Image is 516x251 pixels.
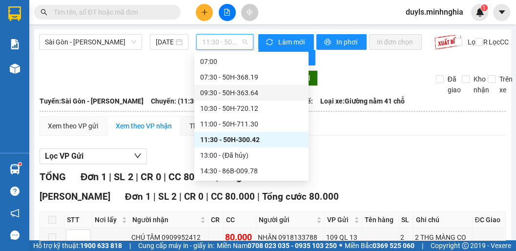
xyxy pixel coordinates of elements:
input: Tìm tên, số ĐT hoặc mã đơn [54,7,169,18]
button: caret-down [493,4,510,21]
div: 14:30 - 86B-009.78 [200,166,303,176]
span: Chuyến: (11:30 [DATE]) [151,96,222,106]
span: SL 2 [158,191,177,202]
div: 07:30 - 50H-368.19 [200,72,303,83]
span: Lọc CR [464,37,489,47]
img: warehouse-icon [10,164,20,174]
th: Tên hàng [362,212,399,228]
span: duyls.minhnghia [398,6,471,18]
span: [PERSON_NAME] [40,191,110,202]
span: Đã giao [444,74,465,95]
button: syncLàm mới [258,34,314,50]
span: Hỗ trợ kỹ thuật: [33,240,122,251]
div: NHÂN 0918133788 [258,232,323,243]
span: question-circle [10,187,20,196]
div: 11:00 - 50H-711.30 [200,119,303,129]
span: down [134,152,142,160]
div: 2 [400,232,411,243]
span: Sài Gòn - Phan Rí [45,35,136,49]
span: copyright [462,242,469,249]
strong: 1900 633 818 [80,242,122,250]
div: Thống kê [189,121,217,131]
span: | [163,171,165,183]
span: VP Gửi [327,214,352,225]
img: 9k= [434,34,462,50]
span: CR 0 [184,191,204,202]
span: | [179,191,182,202]
span: 1 [482,4,486,11]
img: icon-new-feature [475,8,484,17]
div: 13:00 - (Đã hủy) [200,150,303,161]
span: TỔNG [40,171,66,183]
span: CC 80.000 [211,191,255,202]
span: aim [246,9,253,16]
span: CR 0 [140,171,161,183]
td: 109 QL 13 [325,228,362,247]
sup: 1 [481,4,488,11]
button: file-add [219,4,236,21]
span: 11:30 - 50H-300.42 [202,35,248,49]
div: CHÚ TÂM 0909952412 [131,232,206,243]
div: 11:30 - 50H-300.42 [200,134,303,145]
div: 10:30 - 50H-720.12 [200,103,303,114]
img: logo-vxr [8,6,21,21]
span: Lọc CC [484,37,510,47]
span: Đơn 1 [125,191,151,202]
span: printer [324,39,332,46]
button: aim [241,4,258,21]
span: | [257,191,260,202]
div: 2 THG MÀNG CO [415,232,471,243]
span: | [109,171,111,183]
span: search [41,9,47,16]
div: Xem theo VP gửi [48,121,98,131]
th: Ghi chú [413,212,473,228]
input: 12/09/2025 [156,37,174,47]
span: In phơi [336,37,359,47]
span: | [422,240,423,251]
th: CC [224,212,256,228]
th: CR [208,212,224,228]
span: Kho nhận [470,74,493,95]
span: CC 80.000 [168,171,213,183]
span: Người nhận [132,214,198,225]
span: Lọc VP Gửi [45,150,83,162]
button: bar-chartThống kê [258,50,315,65]
th: STT [64,212,92,228]
button: printerIn phơi [316,34,367,50]
span: Miền Bắc [345,240,414,251]
span: Loại xe: Giường nằm 41 chỗ [320,96,405,106]
span: Nơi lấy [95,214,120,225]
div: Xem theo VP nhận [116,121,172,131]
span: Đơn 1 [81,171,106,183]
span: | [206,191,208,202]
span: plus [201,9,208,16]
strong: 0369 525 060 [372,242,414,250]
span: caret-down [497,8,506,17]
strong: 0708 023 035 - 0935 103 250 [248,242,337,250]
img: warehouse-icon [10,63,20,74]
span: | [129,240,131,251]
div: 09:30 - 50H-363.64 [200,87,303,98]
span: file-add [224,9,230,16]
div: 80.000 [225,230,254,244]
button: plus [196,4,213,21]
span: sync [266,39,274,46]
b: Tuyến: Sài Gòn - [PERSON_NAME] [40,97,144,105]
th: ĐC Giao [473,212,506,228]
span: | [153,191,156,202]
button: Lọc VP Gửi [40,148,147,164]
span: Cung cấp máy in - giấy in: [138,240,214,251]
span: Miền Nam [217,240,337,251]
th: SL [399,212,413,228]
span: message [10,230,20,240]
span: ⚪️ [339,244,342,248]
div: 109 QL 13 [326,232,360,243]
span: Tổng cước 80.000 [262,191,339,202]
span: notification [10,209,20,218]
span: Làm mới [278,37,306,47]
div: 07:00 [200,56,303,67]
button: In đơn chọn [369,34,422,50]
span: | [135,171,138,183]
sup: 1 [19,163,21,166]
span: Người gửi [259,214,314,225]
